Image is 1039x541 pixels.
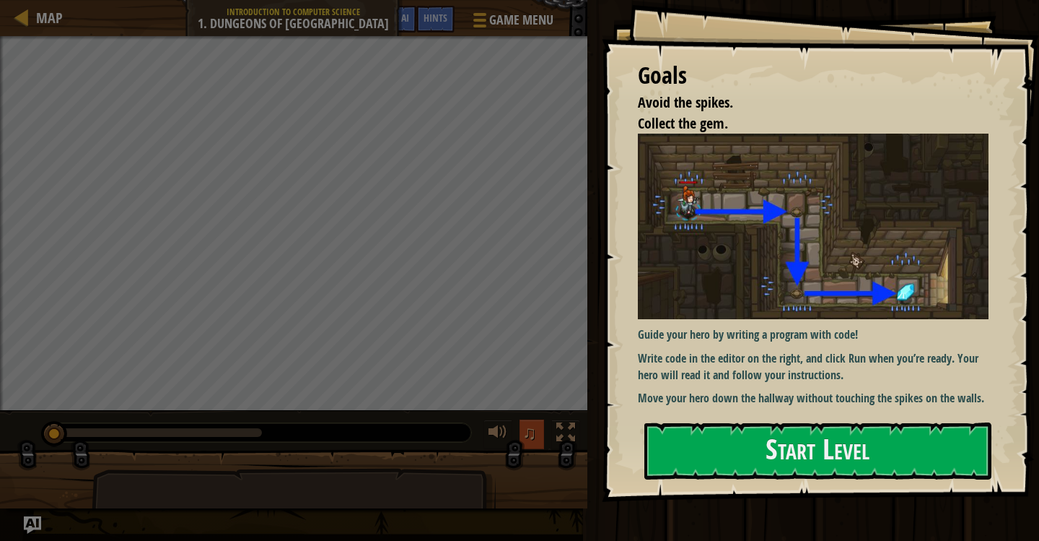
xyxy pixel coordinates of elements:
span: Map [36,8,63,27]
span: ♫ [522,422,537,443]
button: Ask AI [377,6,416,33]
p: Guide your hero by writing a program with code! [638,326,999,343]
p: Write code in the editor on the right, and click Run when you’re ready. Your hero will read it an... [638,350,999,384]
span: Collect the gem. [638,113,728,133]
span: Avoid the spikes. [638,92,733,112]
button: Ask AI [24,516,41,534]
span: Ask AI [385,11,409,25]
li: Avoid the spikes. [620,92,985,113]
button: ♫ [519,420,544,449]
a: Map [29,8,63,27]
div: Goals [638,59,988,92]
li: Collect the gem. [620,113,985,134]
button: Adjust volume [483,420,512,449]
button: Game Menu [462,6,562,40]
span: Hints [424,11,447,25]
p: Move your hero down the hallway without touching the spikes on the walls. [638,390,999,407]
button: Start Level [644,423,991,480]
img: Dungeons of kithgard [638,134,999,319]
button: Toggle fullscreen [551,420,580,449]
span: Game Menu [489,11,553,30]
